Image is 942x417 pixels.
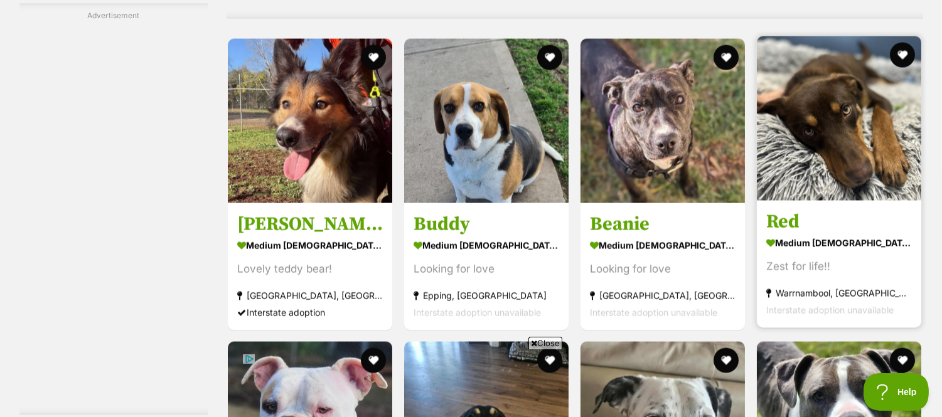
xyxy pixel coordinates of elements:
[766,304,894,315] span: Interstate adoption unavailable
[404,39,569,203] img: Buddy - Beagle Dog
[528,337,562,349] span: Close
[537,45,562,70] button: favourite
[414,236,559,254] strong: medium [DEMOGRAPHIC_DATA] Dog
[414,307,541,317] span: Interstate adoption unavailable
[581,203,745,330] a: Beanie medium [DEMOGRAPHIC_DATA] Dog Looking for love [GEOGRAPHIC_DATA], [GEOGRAPHIC_DATA] Inters...
[766,233,912,251] strong: medium [DEMOGRAPHIC_DATA] Dog
[237,287,383,304] strong: [GEOGRAPHIC_DATA], [GEOGRAPHIC_DATA]
[414,260,559,277] div: Looking for love
[891,43,916,68] button: favourite
[766,258,912,275] div: Zest for life!!
[414,287,559,304] strong: Epping, [GEOGRAPHIC_DATA]
[237,236,383,254] strong: medium [DEMOGRAPHIC_DATA] Dog
[237,304,383,320] div: Interstate adoption
[243,354,700,411] iframe: Advertisement
[891,348,916,373] button: favourite
[590,287,736,304] strong: [GEOGRAPHIC_DATA], [GEOGRAPHIC_DATA]
[404,203,569,330] a: Buddy medium [DEMOGRAPHIC_DATA] Dog Looking for love Epping, [GEOGRAPHIC_DATA] Interstate adoptio...
[19,26,208,403] iframe: Advertisement
[590,307,717,317] span: Interstate adoption unavailable
[590,236,736,254] strong: medium [DEMOGRAPHIC_DATA] Dog
[864,373,929,411] iframe: Help Scout Beacon - Open
[228,39,392,203] img: Gus - Australian Kelpie x Border Collie Dog
[766,209,912,233] h3: Red
[590,212,736,236] h3: Beanie
[590,260,736,277] div: Looking for love
[714,348,739,373] button: favourite
[757,36,921,201] img: Red - Australian Kelpie Dog
[757,200,921,327] a: Red medium [DEMOGRAPHIC_DATA] Dog Zest for life!! Warrnambool, [GEOGRAPHIC_DATA] Interstate adopt...
[766,284,912,301] strong: Warrnambool, [GEOGRAPHIC_DATA]
[361,45,386,70] button: favourite
[19,3,208,415] div: Advertisement
[581,39,745,203] img: Beanie - Staffy Dog
[237,260,383,277] div: Lovely teddy bear!
[414,212,559,236] h3: Buddy
[714,45,739,70] button: favourite
[237,212,383,236] h3: [PERSON_NAME]
[228,203,392,330] a: [PERSON_NAME] medium [DEMOGRAPHIC_DATA] Dog Lovely teddy bear! [GEOGRAPHIC_DATA], [GEOGRAPHIC_DAT...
